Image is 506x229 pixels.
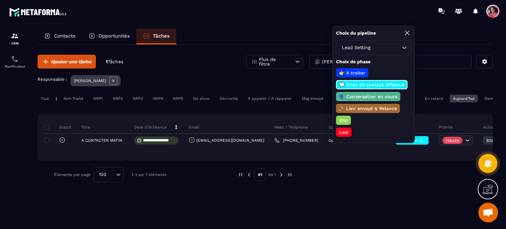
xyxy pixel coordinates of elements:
p: 🗣️ Conversation en cours [338,93,398,100]
div: Msg envoyé [298,95,327,102]
div: A appeler / A rappeler [244,95,295,102]
div: Non Traité [60,95,87,102]
span: Lead Setting [340,44,372,51]
p: Choix de phase [336,59,411,65]
p: Éléments par page [54,172,91,177]
a: Opportunités [82,29,136,44]
p: 1-1 sur 1 éléments [132,172,166,177]
div: Ouvrir le chat [478,203,498,222]
span: Ajouter une tâche [51,58,92,65]
p: 👉 A traiter [338,70,366,76]
p: Priorité [439,125,453,130]
a: [PHONE_NUMBER] [274,138,318,143]
img: logo [9,6,69,18]
button: Ajouter une tâche [38,55,96,69]
p: Responsable : [38,77,67,82]
p: [PERSON_NAME] [322,59,360,64]
a: schedulerschedulerPlanificateur [2,50,28,73]
p: Opportunité [PERSON_NAME] [328,138,385,143]
div: Demain [481,95,502,102]
p: Planificateur [2,65,28,68]
p: Contacts [54,33,75,39]
p: [PERSON_NAME] [74,78,106,83]
img: next [278,172,284,178]
div: Décroché [216,95,241,102]
p: 01 [254,168,266,181]
p: Email [189,125,200,130]
p: 🚀 Lien envoyé & Relance [338,105,398,112]
p: Action [483,125,495,130]
p: Choix du pipeline [336,30,376,36]
p: | [56,96,57,101]
p: 💬 Prise de contact effectué [338,81,406,88]
input: Search for option [109,171,114,178]
p: de 1 [268,172,276,177]
div: NRP4 [150,95,166,102]
div: effectué [330,95,353,102]
p: Tâches [153,33,170,39]
div: NRP1 [90,95,106,102]
img: prev [246,172,252,178]
div: Search for option [94,167,124,182]
a: Contacts [38,29,82,44]
span: Tâches [108,59,123,64]
div: Search for option [336,40,411,55]
p: Lost [338,129,350,135]
div: NRP2 [109,95,126,102]
p: Plus de filtre [259,57,288,66]
div: En retard [421,95,446,102]
img: scheduler [11,55,19,63]
p: Titre [81,125,90,130]
div: Aujourd'hui [450,95,478,102]
p: 1 [106,59,123,65]
div: No show [190,95,213,102]
p: Date d’échéance [134,125,167,130]
div: NRP5 [170,95,186,102]
span: 100 [97,171,109,178]
p: Statut [46,125,71,130]
img: formation [11,32,19,40]
input: Search for option [372,44,400,51]
p: A CONTACTER MATIN [81,138,122,143]
p: Win [338,117,349,124]
img: next [287,172,293,178]
p: CRM [2,42,28,45]
p: Opportunité [328,125,352,130]
a: Tâches [136,29,176,44]
div: NRP3 [129,95,146,102]
div: Tout [38,95,52,102]
p: Meet / Téléphone [274,125,308,130]
p: Opportunités [98,33,130,39]
img: prev [238,172,244,178]
a: formationformationCRM [2,27,28,50]
p: Haute [446,138,459,143]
